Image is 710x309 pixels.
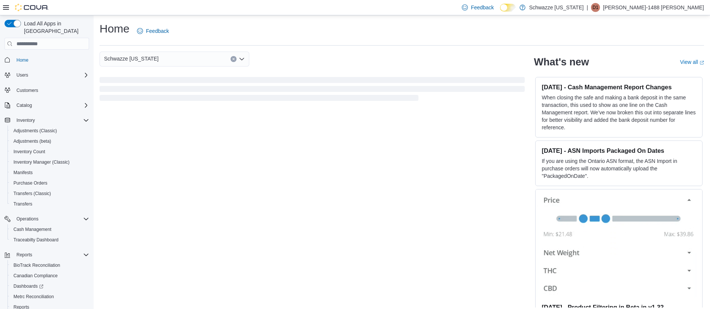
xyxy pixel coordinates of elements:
[10,271,89,280] span: Canadian Compliance
[10,282,89,291] span: Dashboards
[21,20,89,35] span: Load All Apps in [GEOGRAPHIC_DATA]
[13,138,51,144] span: Adjustments (beta)
[542,157,696,180] p: If you are using the Ontario ASN format, the ASN Import in purchase orders will now automatically...
[10,225,54,234] a: Cash Management
[542,94,696,131] p: When closing the safe and making a bank deposit in the same transaction, this used to show as one...
[529,3,584,12] p: Schwazze [US_STATE]
[16,216,39,222] span: Operations
[13,191,51,197] span: Transfers (Classic)
[16,57,28,63] span: Home
[542,147,696,154] h3: [DATE] - ASN Imports Packaged On Dates
[146,27,169,35] span: Feedback
[16,117,35,123] span: Inventory
[7,126,92,136] button: Adjustments (Classic)
[13,56,31,65] a: Home
[7,281,92,291] a: Dashboards
[10,261,63,270] a: BioTrack Reconciliation
[13,214,89,223] span: Operations
[10,126,89,135] span: Adjustments (Classic)
[16,72,28,78] span: Users
[16,87,38,93] span: Customers
[10,147,48,156] a: Inventory Count
[16,102,32,108] span: Catalog
[10,200,35,208] a: Transfers
[7,235,92,245] button: Traceabilty Dashboard
[10,261,89,270] span: BioTrack Reconciliation
[13,116,38,125] button: Inventory
[1,100,92,111] button: Catalog
[13,250,89,259] span: Reports
[10,158,73,167] a: Inventory Manager (Classic)
[586,3,588,12] p: |
[7,188,92,199] button: Transfers (Classic)
[13,86,41,95] a: Customers
[10,225,89,234] span: Cash Management
[10,168,36,177] a: Manifests
[13,116,89,125] span: Inventory
[13,149,45,155] span: Inventory Count
[13,237,58,243] span: Traceabilty Dashboard
[1,214,92,224] button: Operations
[500,4,516,12] input: Dark Mode
[13,101,89,110] span: Catalog
[1,250,92,260] button: Reports
[10,235,61,244] a: Traceabilty Dashboard
[7,167,92,178] button: Manifests
[104,54,159,63] span: Schwazze [US_STATE]
[10,137,89,146] span: Adjustments (beta)
[100,21,129,36] h1: Home
[13,170,33,176] span: Manifests
[7,291,92,302] button: Metrc Reconciliation
[13,262,60,268] span: BioTrack Reconciliation
[700,61,704,65] svg: External link
[13,55,89,64] span: Home
[7,157,92,167] button: Inventory Manager (Classic)
[10,179,51,188] a: Purchase Orders
[1,70,92,80] button: Users
[10,147,89,156] span: Inventory Count
[10,292,57,301] a: Metrc Reconciliation
[592,3,598,12] span: D1
[13,101,35,110] button: Catalog
[603,3,704,12] p: [PERSON_NAME]-1488 [PERSON_NAME]
[10,282,46,291] a: Dashboards
[7,271,92,281] button: Canadian Compliance
[13,201,32,207] span: Transfers
[10,158,89,167] span: Inventory Manager (Classic)
[591,3,600,12] div: Denise-1488 Zamora
[7,178,92,188] button: Purchase Orders
[542,83,696,91] h3: [DATE] - Cash Management Report Changes
[7,136,92,146] button: Adjustments (beta)
[15,4,49,11] img: Cova
[13,180,48,186] span: Purchase Orders
[13,214,42,223] button: Operations
[680,59,704,65] a: View allExternal link
[10,271,61,280] a: Canadian Compliance
[10,179,89,188] span: Purchase Orders
[13,71,31,80] button: Users
[13,159,70,165] span: Inventory Manager (Classic)
[13,71,89,80] span: Users
[10,168,89,177] span: Manifests
[10,137,54,146] a: Adjustments (beta)
[7,199,92,209] button: Transfers
[1,115,92,126] button: Inventory
[7,146,92,157] button: Inventory Count
[10,189,54,198] a: Transfers (Classic)
[7,260,92,271] button: BioTrack Reconciliation
[100,78,525,102] span: Loading
[10,200,89,208] span: Transfers
[13,273,58,279] span: Canadian Compliance
[16,252,32,258] span: Reports
[10,235,89,244] span: Traceabilty Dashboard
[239,56,245,62] button: Open list of options
[534,56,589,68] h2: What's new
[13,128,57,134] span: Adjustments (Classic)
[10,292,89,301] span: Metrc Reconciliation
[7,224,92,235] button: Cash Management
[10,189,89,198] span: Transfers (Classic)
[13,226,51,232] span: Cash Management
[10,126,60,135] a: Adjustments (Classic)
[231,56,237,62] button: Clear input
